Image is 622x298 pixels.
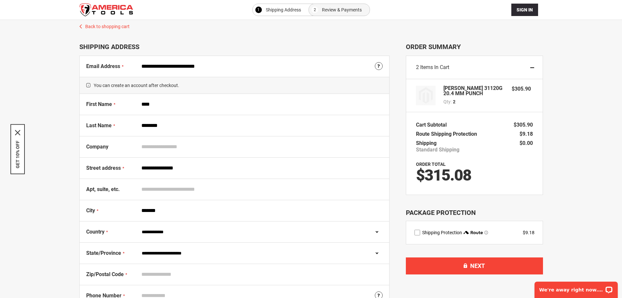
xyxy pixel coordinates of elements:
[86,229,104,235] span: Country
[86,144,108,150] span: Company
[86,271,124,277] span: Zip/Postal Code
[80,77,389,94] span: You can create an account after checkout.
[416,166,471,184] span: $315.08
[414,229,534,236] div: route shipping protection selector element
[416,120,450,130] th: Cart Subtotal
[422,230,462,235] span: Shipping Protection
[15,140,20,168] button: GET 10% OFF
[257,6,260,14] span: 1
[514,122,533,128] span: $305.90
[86,63,120,69] span: Email Address
[453,98,455,105] span: 2
[416,162,446,167] strong: Order Total
[86,207,95,214] span: City
[86,165,121,171] span: Street address
[314,6,316,14] span: 2
[406,257,543,274] button: Next
[86,186,120,192] span: Apt, suite, etc.
[86,250,121,256] span: State/Province
[443,99,451,104] span: Qty
[416,140,437,146] span: Shipping
[79,3,133,16] img: America Tools
[73,20,550,30] a: Back to shopping cart
[79,43,390,51] div: Shipping Address
[322,6,362,14] span: Review & Payments
[416,64,419,70] span: 2
[511,4,538,16] button: Sign In
[15,130,20,135] button: Close
[484,231,488,235] span: Learn more
[416,147,459,153] span: Standard Shipping
[79,3,133,16] a: store logo
[86,122,112,129] span: Last Name
[406,208,543,218] div: Package Protection
[512,86,531,92] span: $305.90
[523,229,534,236] div: $9.18
[420,64,449,70] span: Items in Cart
[416,86,436,105] img: GREENLEE 31120G 20.4 MM PUNCH
[530,277,622,298] iframe: LiveChat chat widget
[443,86,505,96] strong: [PERSON_NAME] 31120G 20.4 MM PUNCH
[416,130,480,139] th: Route Shipping Protection
[517,7,533,12] span: Sign In
[470,262,485,269] span: Next
[266,6,301,14] span: Shipping Address
[86,101,112,107] span: First Name
[15,130,20,135] svg: close icon
[406,43,543,51] span: Order Summary
[519,140,533,146] span: $0.00
[519,131,533,137] span: $9.18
